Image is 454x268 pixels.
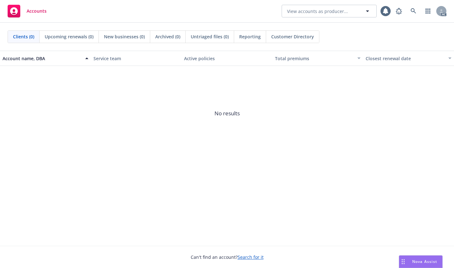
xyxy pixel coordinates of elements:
span: Untriaged files (0) [191,33,229,40]
span: Reporting [239,33,261,40]
div: Service team [93,55,179,62]
div: Active policies [184,55,270,62]
a: Switch app [422,5,434,17]
div: Closest renewal date [366,55,444,62]
div: Account name, DBA [3,55,81,62]
a: Search for it [238,254,264,260]
a: Report a Bug [393,5,405,17]
span: Archived (0) [155,33,180,40]
button: Active policies [182,51,272,66]
button: Closest renewal date [363,51,454,66]
div: Drag to move [399,256,407,268]
span: Upcoming renewals (0) [45,33,93,40]
a: Accounts [5,2,49,20]
a: Search [407,5,420,17]
span: Nova Assist [412,259,437,264]
span: Accounts [27,9,47,14]
button: Nova Assist [399,255,443,268]
div: Total premiums [275,55,354,62]
span: New businesses (0) [104,33,145,40]
button: View accounts as producer... [282,5,377,17]
button: Total premiums [272,51,363,66]
span: Customer Directory [271,33,314,40]
span: Clients (0) [13,33,34,40]
span: Can't find an account? [191,254,264,260]
button: Service team [91,51,182,66]
span: View accounts as producer... [287,8,348,15]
